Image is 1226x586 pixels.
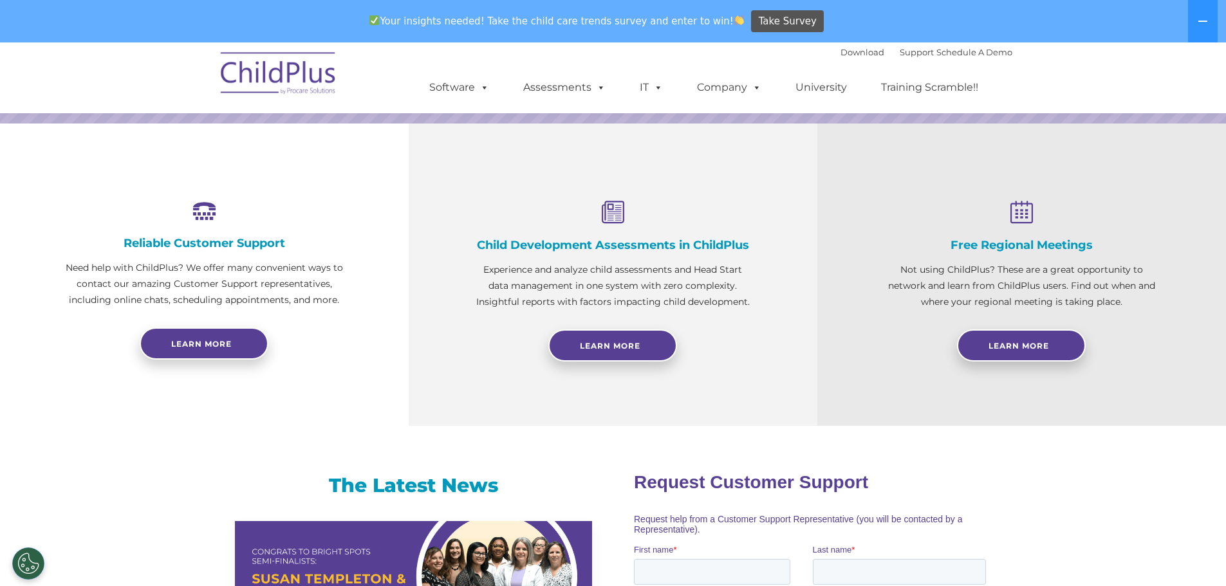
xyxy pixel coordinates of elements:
a: Schedule A Demo [936,47,1012,57]
a: Software [416,75,502,100]
a: Learn More [548,329,677,362]
span: Learn More [989,341,1049,351]
span: Your insights needed! Take the child care trends survey and enter to win! [364,8,750,33]
a: IT [627,75,676,100]
a: Learn More [957,329,1086,362]
h4: Child Development Assessments in ChildPlus [473,238,753,252]
span: Learn more [171,339,232,349]
a: University [783,75,860,100]
a: Training Scramble!! [868,75,991,100]
span: Take Survey [759,10,817,33]
p: Experience and analyze child assessments and Head Start data management in one system with zero c... [473,262,753,310]
a: Learn more [140,327,268,360]
span: Learn More [580,341,640,351]
h3: The Latest News [235,473,592,499]
img: 👏 [734,15,744,25]
p: Not using ChildPlus? These are a great opportunity to network and learn from ChildPlus users. Fin... [882,262,1162,310]
a: Support [900,47,934,57]
span: Phone number [179,138,234,147]
a: Download [841,47,884,57]
a: Assessments [510,75,618,100]
h4: Reliable Customer Support [64,236,344,250]
h4: Free Regional Meetings [882,238,1162,252]
a: Company [684,75,774,100]
a: Take Survey [751,10,824,33]
img: ChildPlus by Procare Solutions [214,43,343,107]
img: ✅ [369,15,379,25]
p: Need help with ChildPlus? We offer many convenient ways to contact our amazing Customer Support r... [64,260,344,308]
button: Cookies Settings [12,547,44,580]
font: | [841,47,1012,57]
span: Last name [179,85,218,95]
